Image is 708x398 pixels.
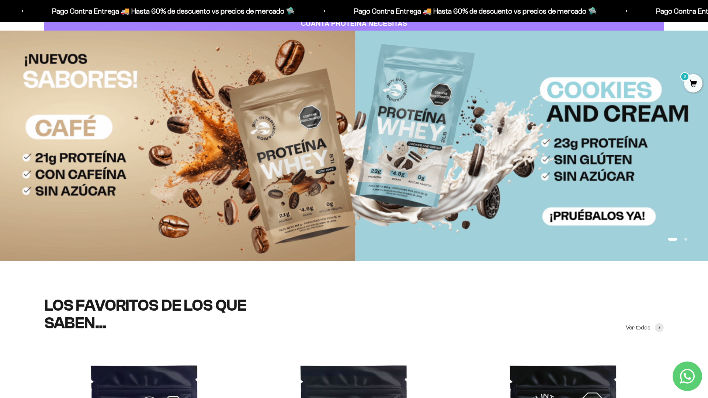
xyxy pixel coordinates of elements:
[34,5,277,17] p: Pago Contra Entrega 🚚 Hasta 60% de descuento vs precios de mercado 🛸
[336,5,579,17] p: Pago Contra Entrega 🚚 Hasta 60% de descuento vs precios de mercado 🛸
[680,72,689,81] mark: 0
[44,296,246,332] split-lines: LOS FAVORITOS DE LOS QUE SABEN...
[44,17,664,31] a: CUANTA PROTEÍNA NECESITAS
[684,80,702,88] a: 0
[301,20,407,27] strong: CUANTA PROTEÍNA NECESITAS
[626,323,664,332] a: Ver todos
[626,323,650,332] span: Ver todos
